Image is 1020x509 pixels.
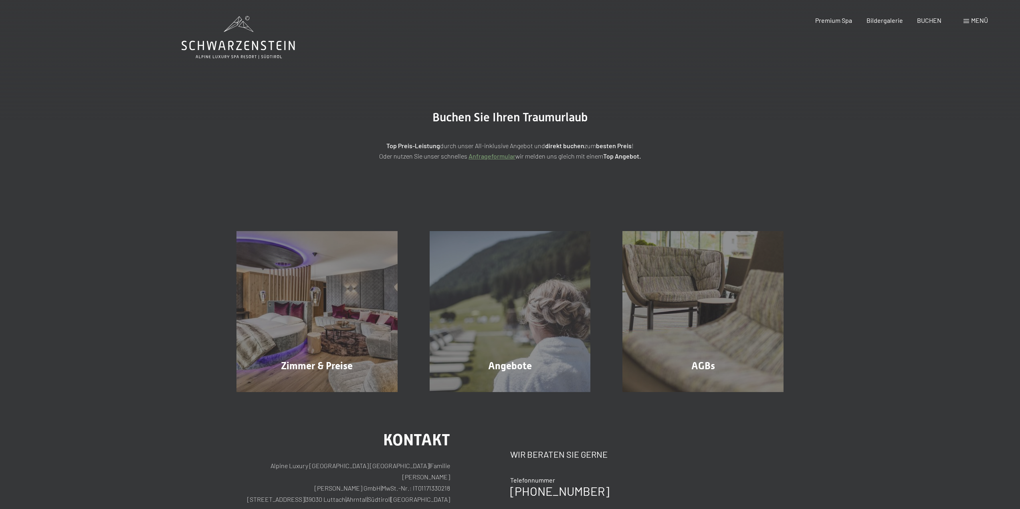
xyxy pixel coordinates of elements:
[866,16,903,24] a: Bildergalerie
[971,16,988,24] span: Menü
[510,449,608,459] span: Wir beraten Sie gerne
[469,152,515,160] a: Anfrageformular
[691,360,715,372] span: AGBs
[510,484,609,498] a: [PHONE_NUMBER]
[917,16,941,24] a: BUCHEN
[432,110,588,124] span: Buchen Sie Ihren Traumurlaub
[414,231,607,392] a: Buchung Angebote
[429,462,430,469] span: |
[510,476,555,484] span: Telefonnummer
[390,495,391,503] span: |
[383,431,450,449] span: Kontakt
[815,16,852,24] a: Premium Spa
[545,142,584,149] strong: direkt buchen
[236,460,450,505] p: Alpine Luxury [GEOGRAPHIC_DATA] [GEOGRAPHIC_DATA] Familie [PERSON_NAME] [PERSON_NAME] GmbH MwSt.-...
[310,141,711,161] p: durch unser All-inklusive Angebot und zum ! Oder nutzen Sie unser schnelles wir melden uns gleich...
[386,142,440,149] strong: Top Preis-Leistung
[488,360,532,372] span: Angebote
[603,152,641,160] strong: Top Angebot.
[596,142,632,149] strong: besten Preis
[381,484,382,492] span: |
[220,231,414,392] a: Buchung Zimmer & Preise
[367,495,368,503] span: |
[281,360,353,372] span: Zimmer & Preise
[606,231,800,392] a: Buchung AGBs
